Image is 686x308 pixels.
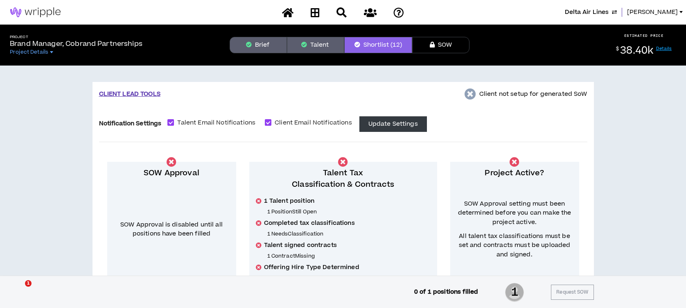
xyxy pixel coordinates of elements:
p: 1 Position Still Open [267,208,431,215]
p: 1 Needs Classification [267,231,431,237]
span: Talent signed contracts [264,241,337,249]
p: ESTIMATED PRICE [624,33,664,38]
span: Completed tax classifications [264,219,355,227]
button: SOW [412,37,469,53]
p: 0 of 1 positions filled [414,288,478,297]
p: 1 Contract Missing [267,253,431,259]
span: Client Email Notifications [271,118,355,127]
span: 1 [25,280,32,287]
span: SOW Approval setting must been determined before you can make the project active. [457,199,573,227]
button: Talent [287,37,344,53]
p: 1 Hire Type Missing [267,275,431,281]
button: Shortlist (12) [344,37,412,53]
span: 38.40k [620,43,653,58]
sup: $ [616,45,619,52]
span: SOW Approval is disabled until all positions have been filled [120,220,223,238]
button: Request SOW [551,285,593,300]
p: Brand Manager, Cobrand Partnerships [10,39,142,49]
span: All talent tax classifications must be set and contracts must be uploaded and signed. [457,232,573,259]
span: Project Details [10,49,48,55]
iframe: Intercom live chat [8,280,28,300]
p: Talent Tax Classification & Contracts [256,168,431,190]
h5: Project [10,35,142,39]
span: Offering Hire Type Determined [264,263,359,272]
label: Notification Settings [99,116,162,131]
a: Details [656,45,672,52]
span: 1 Talent position [264,197,314,205]
span: [PERSON_NAME] [627,8,678,17]
span: Delta Air Lines [565,8,609,17]
p: Client not setup for generated SoW [479,90,587,99]
p: Project Active? [457,168,573,179]
p: CLIENT LEAD TOOLS [99,90,160,99]
p: SOW Approval [114,168,230,179]
span: 1 [505,282,524,303]
button: Update Settings [359,116,427,132]
button: Delta Air Lines [565,8,617,17]
span: Talent Email Notifications [174,118,259,127]
button: Brief [230,37,287,53]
